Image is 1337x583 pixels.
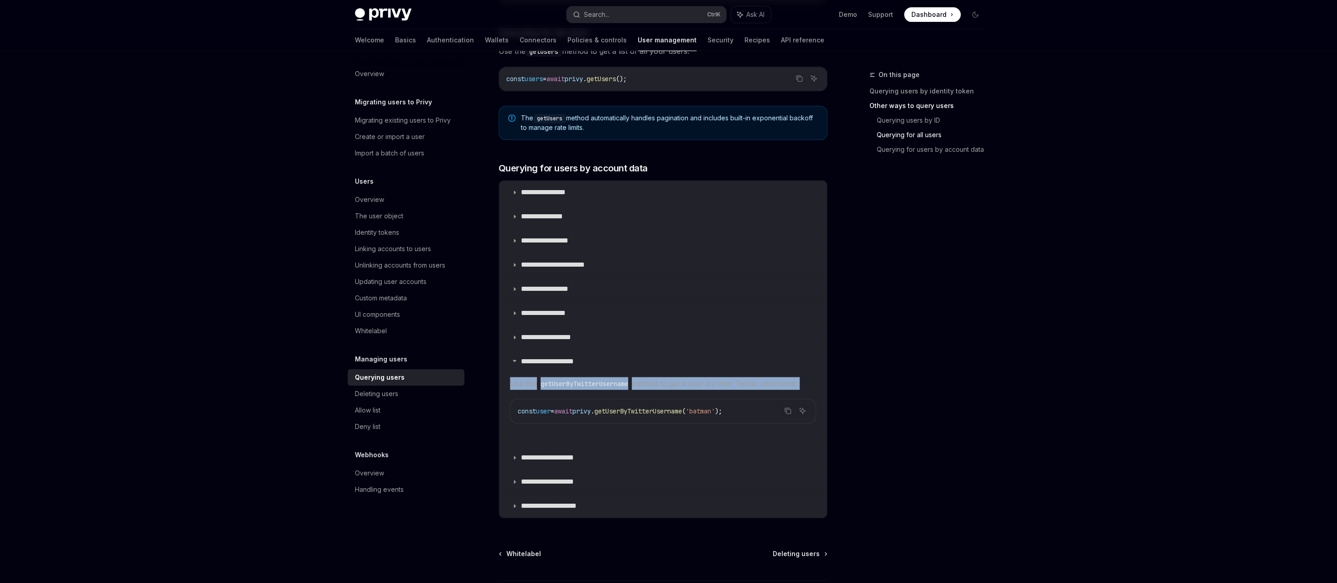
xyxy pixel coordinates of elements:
span: privy [565,75,583,83]
a: Updating user accounts [348,273,464,290]
div: Overview [355,194,384,205]
div: Search... [584,9,609,20]
a: API reference [781,29,824,51]
span: ( [682,407,686,415]
span: Ask AI [746,10,765,19]
div: Updating user accounts [355,276,427,287]
a: Policies & controls [567,29,627,51]
span: const [506,75,525,83]
a: Custom metadata [348,290,464,306]
span: 'batman' [686,407,715,415]
span: user [536,407,551,415]
span: = [551,407,554,415]
a: Migrating existing users to Privy [348,112,464,129]
a: UI components [348,306,464,323]
div: Identity tokens [355,227,399,238]
div: Deleting users [355,388,398,399]
a: Querying users [348,369,464,386]
a: Support [868,10,893,19]
span: Ctrl K [707,11,721,18]
span: Querying for users by account data [499,162,648,175]
a: Querying users by ID [877,113,990,128]
a: Querying for all users [877,128,990,142]
a: Whitelabel [499,549,541,558]
h5: Managing users [355,354,407,365]
a: Querying for users by account data [877,142,990,157]
span: . [591,407,594,415]
a: Querying users by identity token [869,84,990,98]
button: Copy the contents from the code block [782,405,794,417]
span: getUsers [587,75,616,83]
a: User management [638,29,697,51]
span: const [518,407,536,415]
a: Other ways to query users [869,98,990,113]
a: Handling events [348,481,464,498]
div: Migrating existing users to Privy [355,115,451,126]
span: = [543,75,546,83]
a: Recipes [744,29,770,51]
button: Toggle dark mode [968,7,983,22]
span: . [583,75,587,83]
a: Overview [348,191,464,208]
code: getUserByTwitterUsername [537,379,632,389]
span: Use the method to get a list of all your users: [499,45,827,57]
a: Create or import a user [348,129,464,145]
div: Deny list [355,421,380,432]
h5: Users [355,176,374,187]
span: The method automatically handles pagination and includes built-in exponential backoff to manage r... [521,114,818,132]
a: Overview [348,66,464,82]
a: Unlinking accounts from users [348,257,464,273]
span: Deleting users [773,549,820,558]
a: Authentication [427,29,474,51]
div: The user object [355,211,403,222]
code: getUsers [533,114,566,123]
button: Ask AI [731,6,771,23]
h5: Webhooks [355,449,389,460]
button: Search...CtrlK [567,6,726,23]
div: Overview [355,468,384,479]
a: Deny list [348,418,464,435]
div: Whitelabel [355,325,387,336]
span: getUserByTwitterUsername [594,407,682,415]
img: dark logo [355,8,411,21]
code: getUsers [525,46,562,57]
a: Deleting users [348,386,464,402]
a: Welcome [355,29,384,51]
span: Dashboard [911,10,947,19]
div: Handling events [355,484,404,495]
span: (); [616,75,627,83]
h5: Migrating users to Privy [355,97,432,108]
button: Copy the contents from the code block [793,72,805,84]
a: Identity tokens [348,224,464,241]
div: Overview [355,68,384,79]
div: Linking accounts to users [355,243,431,254]
a: Dashboard [904,7,961,22]
a: Import a batch of users [348,145,464,161]
a: Deleting users [773,549,827,558]
a: Basics [395,29,416,51]
span: users [525,75,543,83]
span: await [554,407,572,415]
div: Unlinking accounts from users [355,260,445,271]
a: Wallets [485,29,509,51]
a: Allow list [348,402,464,418]
a: Overview [348,465,464,481]
a: Whitelabel [348,323,464,339]
div: Create or import a user [355,131,425,142]
div: Allow list [355,405,380,416]
span: await [546,75,565,83]
div: Querying users [355,372,405,383]
a: Linking accounts to users [348,241,464,257]
span: Whitelabel [506,549,541,558]
details: **** **** **** ****Use thegetUserByTwitterUsernamemethod to get a user by their Twitter username:... [499,349,827,445]
a: The user object [348,208,464,224]
a: Security [708,29,734,51]
a: Demo [839,10,857,19]
button: Ask AI [796,405,808,417]
svg: Note [508,114,515,122]
span: privy [572,407,591,415]
div: UI components [355,309,400,320]
a: Connectors [520,29,557,51]
button: Ask AI [808,72,820,84]
span: ); [715,407,722,415]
